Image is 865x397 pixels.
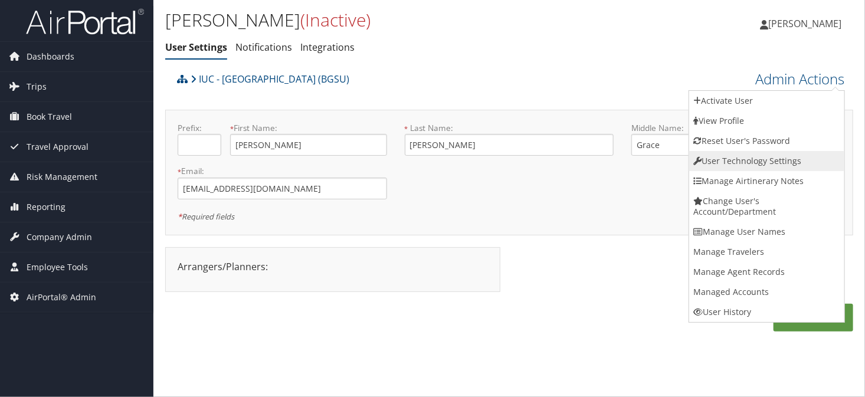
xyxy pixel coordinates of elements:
[689,242,844,262] a: Manage Travelers
[405,122,614,134] label: Last Name:
[768,17,841,30] span: [PERSON_NAME]
[230,122,387,134] label: First Name:
[178,211,234,222] em: Required fields
[760,6,853,41] a: [PERSON_NAME]
[300,41,355,54] a: Integrations
[27,72,47,101] span: Trips
[165,41,227,54] a: User Settings
[689,111,844,131] a: View Profile
[300,8,371,32] span: (Inactive)
[27,132,89,162] span: Travel Approval
[689,282,844,302] a: Managed Accounts
[27,222,92,252] span: Company Admin
[169,260,497,274] div: Arrangers/Planners:
[191,67,349,91] a: IUC - [GEOGRAPHIC_DATA] (BGSU)
[178,165,387,177] label: Email:
[26,8,144,35] img: airportal-logo.png
[689,151,844,171] a: User Technology Settings
[689,91,844,111] a: Activate User
[689,171,844,191] a: Manage Airtinerary Notes
[689,131,844,151] a: Reset User's Password
[27,102,72,132] span: Book Travel
[27,42,74,71] span: Dashboards
[689,302,844,322] a: User History
[235,41,292,54] a: Notifications
[755,69,844,89] a: Admin Actions
[689,262,844,282] a: Manage Agent Records
[27,252,88,282] span: Employee Tools
[178,122,221,134] label: Prefix:
[689,222,844,242] a: Manage User Names
[27,162,97,192] span: Risk Management
[27,192,65,222] span: Reporting
[27,283,96,312] span: AirPortal® Admin
[631,122,788,134] label: Middle Name:
[165,8,624,32] h1: [PERSON_NAME]
[689,191,844,222] a: Change User's Account/Department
